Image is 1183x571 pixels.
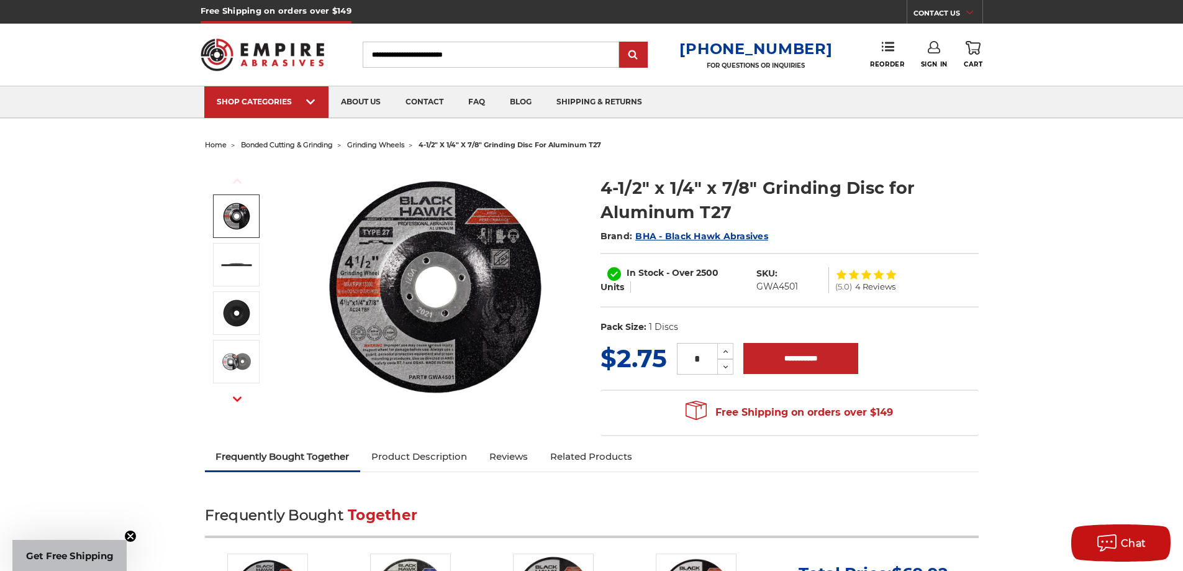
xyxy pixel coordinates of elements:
[222,168,252,194] button: Previous
[221,298,252,329] img: 4-1/2" x 1/4" x 7/8" Grinding Disc for Aluminum T27
[627,267,664,278] span: In Stock
[241,140,333,149] a: bonded cutting & grinding
[635,231,768,242] a: BHA - Black Hawk Abrasives
[456,86,497,118] a: faq
[1121,537,1146,549] span: Chat
[419,140,601,149] span: 4-1/2" x 1/4" x 7/8" grinding disc for aluminum t27
[221,201,252,232] img: 4.5 inch grinding wheel for aluminum
[870,60,904,68] span: Reorder
[478,443,539,470] a: Reviews
[666,267,694,278] span: - Over
[679,40,832,58] a: [PHONE_NUMBER]
[201,30,325,79] img: Empire Abrasives
[205,140,227,149] a: home
[696,267,718,278] span: 2500
[124,530,137,542] button: Close teaser
[679,62,832,70] p: FOR QUESTIONS OR INQUIRIES
[601,231,633,242] span: Brand:
[601,343,667,373] span: $2.75
[601,281,624,293] span: Units
[1071,524,1171,562] button: Chat
[393,86,456,118] a: contact
[544,86,655,118] a: shipping & returns
[12,540,127,571] div: Get Free ShippingClose teaser
[311,163,560,411] img: 4.5 inch grinding wheel for aluminum
[686,400,893,425] span: Free Shipping on orders over $149
[348,506,417,524] span: Together
[539,443,643,470] a: Related Products
[964,41,982,68] a: Cart
[601,321,646,334] dt: Pack Size:
[329,86,393,118] a: about us
[855,283,895,291] span: 4 Reviews
[205,506,343,524] span: Frequently Bought
[601,176,979,224] h1: 4-1/2" x 1/4" x 7/8" Grinding Disc for Aluminum T27
[360,443,478,470] a: Product Description
[964,60,982,68] span: Cart
[921,60,948,68] span: Sign In
[756,267,777,280] dt: SKU:
[347,140,404,149] a: grinding wheels
[870,41,904,68] a: Reorder
[497,86,544,118] a: blog
[835,283,852,291] span: (5.0)
[26,550,114,562] span: Get Free Shipping
[621,43,646,68] input: Submit
[221,249,252,280] img: aluminum grinding disc
[221,346,252,377] img: BHA 4.5 inch grinding disc for aluminum
[205,443,361,470] a: Frequently Bought Together
[649,321,678,334] dd: 1 Discs
[913,6,982,24] a: CONTACT US
[217,97,316,106] div: SHOP CATEGORIES
[756,280,798,293] dd: GWA4501
[222,386,252,413] button: Next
